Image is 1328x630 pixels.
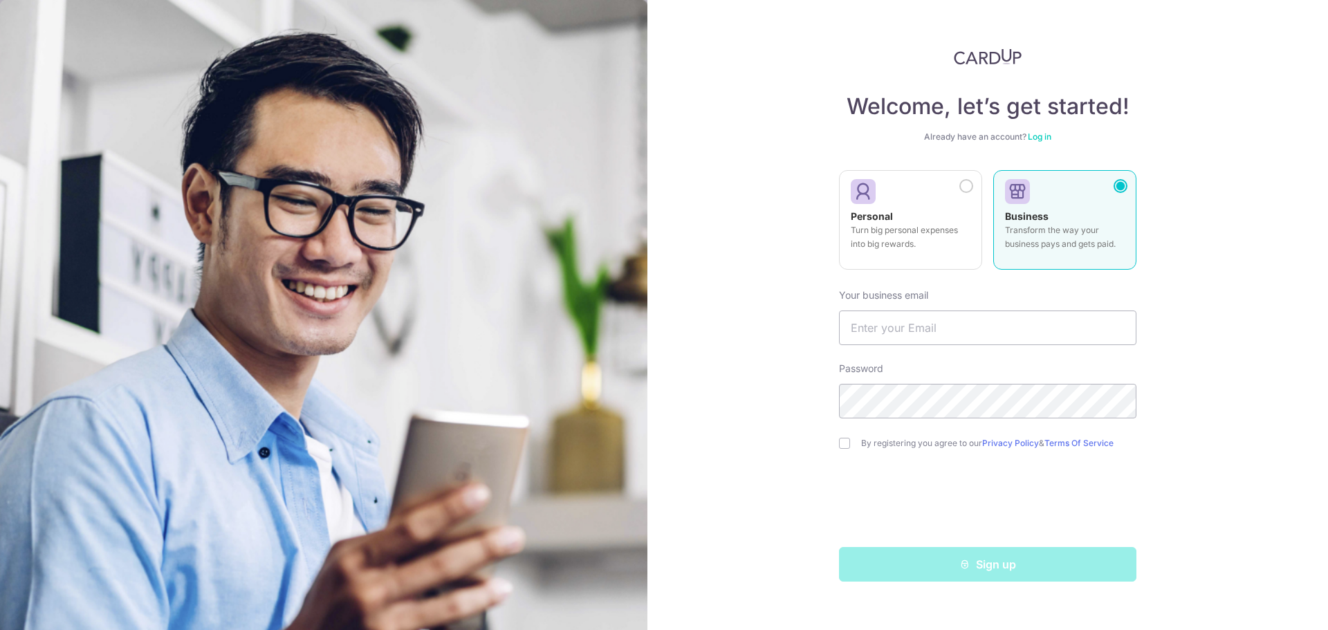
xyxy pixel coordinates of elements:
label: By registering you agree to our & [861,438,1136,449]
img: CardUp Logo [954,48,1022,65]
input: Enter your Email [839,311,1136,345]
label: Your business email [839,288,928,302]
strong: Business [1005,210,1049,222]
a: Log in [1028,131,1051,142]
a: Business Transform the way your business pays and gets paid. [993,170,1136,278]
iframe: reCAPTCHA [883,476,1093,530]
a: Privacy Policy [982,438,1039,448]
a: Terms Of Service [1044,438,1114,448]
strong: Personal [851,210,893,222]
div: Already have an account? [839,131,1136,142]
p: Transform the way your business pays and gets paid. [1005,223,1125,251]
h4: Welcome, let’s get started! [839,93,1136,120]
a: Personal Turn big personal expenses into big rewards. [839,170,982,278]
label: Password [839,362,883,376]
p: Turn big personal expenses into big rewards. [851,223,970,251]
